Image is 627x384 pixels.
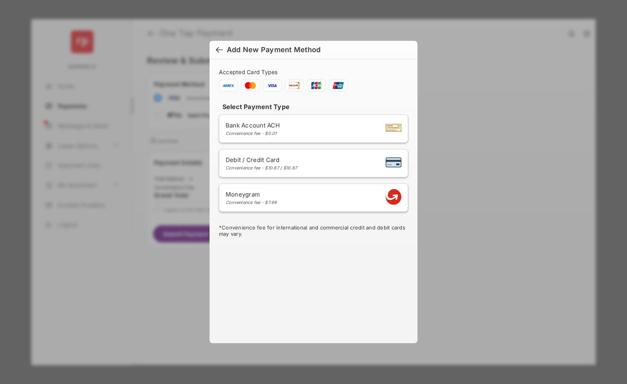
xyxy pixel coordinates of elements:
div: Convenience fee - $7.99 [226,200,277,205]
div: Add New Payment Method [227,45,321,54]
span: Debit / Credit Card [226,156,297,164]
div: * Convenience fee for international and commercial credit and debit cards may vary. [219,224,408,238]
div: Convenience fee - $0.01 [226,131,280,136]
div: Convenience fee - $10.87 / $10.87 [226,165,297,171]
span: Bank Account ACH [226,122,280,129]
span: Moneygram [226,191,277,198]
h4: Select Payment Type [219,103,408,111]
span: Accepted Card Types [219,69,281,75]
